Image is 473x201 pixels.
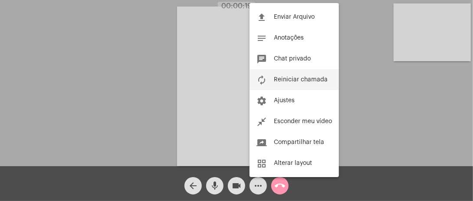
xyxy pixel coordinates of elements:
span: Chat privado [274,56,311,62]
mat-icon: grid_view [256,158,267,169]
span: Esconder meu vídeo [274,118,332,124]
mat-icon: notes [256,33,267,44]
mat-icon: autorenew [256,75,267,85]
span: Ajustes [274,97,295,104]
span: Compartilhar tela [274,139,324,145]
span: Alterar layout [274,160,312,166]
mat-icon: settings [256,96,267,106]
mat-icon: chat [256,54,267,64]
mat-icon: file_upload [256,12,267,23]
span: Reiniciar chamada [274,77,328,83]
span: Anotações [274,35,304,41]
span: Enviar Arquivo [274,14,315,20]
mat-icon: close_fullscreen [256,117,267,127]
mat-icon: screen_share [256,137,267,148]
